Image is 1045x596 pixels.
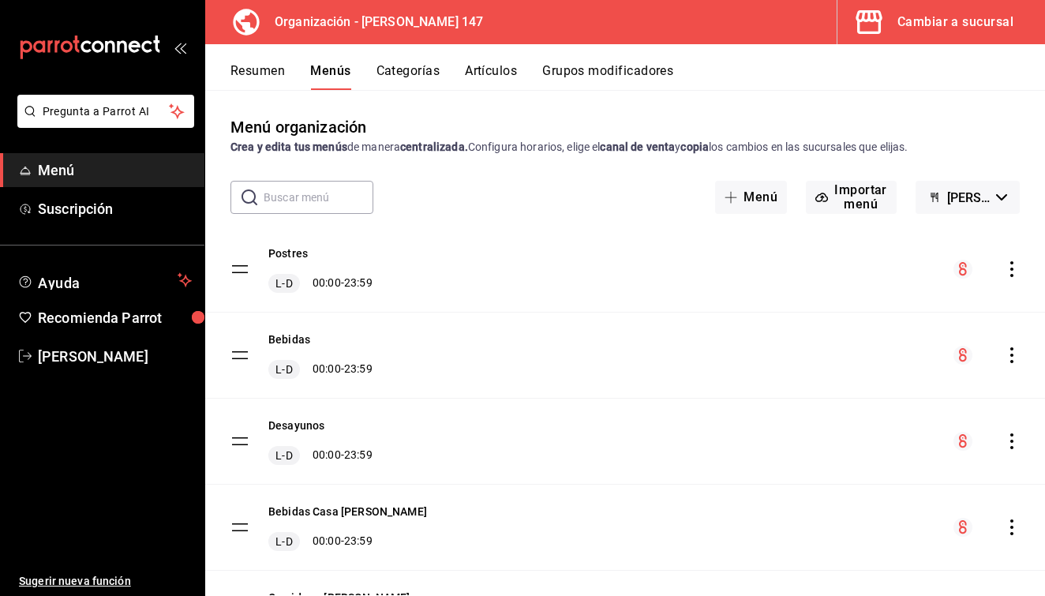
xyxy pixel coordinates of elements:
[400,141,468,153] strong: centralizada.
[1004,347,1020,363] button: actions
[542,63,673,90] button: Grupos modificadores
[1004,519,1020,535] button: actions
[230,260,249,279] button: drag
[268,360,373,379] div: 00:00 - 23:59
[268,246,308,261] button: Postres
[230,115,366,139] div: Menú organización
[272,448,295,463] span: L-D
[38,159,192,181] span: Menú
[947,190,990,205] span: [PERSON_NAME] 147 - Borrador
[38,346,192,367] span: [PERSON_NAME]
[268,532,427,551] div: 00:00 - 23:59
[19,573,192,590] span: Sugerir nueva función
[38,198,192,219] span: Suscripción
[268,274,373,293] div: 00:00 - 23:59
[680,141,709,153] strong: copia
[310,63,350,90] button: Menús
[465,63,517,90] button: Artículos
[230,63,285,90] button: Resumen
[268,418,324,433] button: Desayunos
[262,13,483,32] h3: Organización - [PERSON_NAME] 147
[806,181,897,214] button: Importar menú
[1004,261,1020,277] button: actions
[38,271,171,290] span: Ayuda
[715,181,787,214] button: Menú
[230,63,1045,90] div: navigation tabs
[230,139,1020,156] div: de manera Configura horarios, elige el y los cambios en las sucursales que elijas.
[11,114,194,131] a: Pregunta a Parrot AI
[38,307,192,328] span: Recomienda Parrot
[376,63,440,90] button: Categorías
[17,95,194,128] button: Pregunta a Parrot AI
[268,446,373,465] div: 00:00 - 23:59
[916,181,1020,214] button: [PERSON_NAME] 147 - Borrador
[897,11,1013,33] div: Cambiar a sucursal
[272,276,295,291] span: L-D
[272,534,295,549] span: L-D
[230,518,249,537] button: drag
[272,362,295,377] span: L-D
[264,182,373,213] input: Buscar menú
[230,141,347,153] strong: Crea y edita tus menús
[230,432,249,451] button: drag
[174,41,186,54] button: open_drawer_menu
[600,141,675,153] strong: canal de venta
[1004,433,1020,449] button: actions
[268,504,427,519] button: Bebidas Casa [PERSON_NAME]
[268,332,310,347] button: Bebidas
[43,103,170,120] span: Pregunta a Parrot AI
[230,346,249,365] button: drag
